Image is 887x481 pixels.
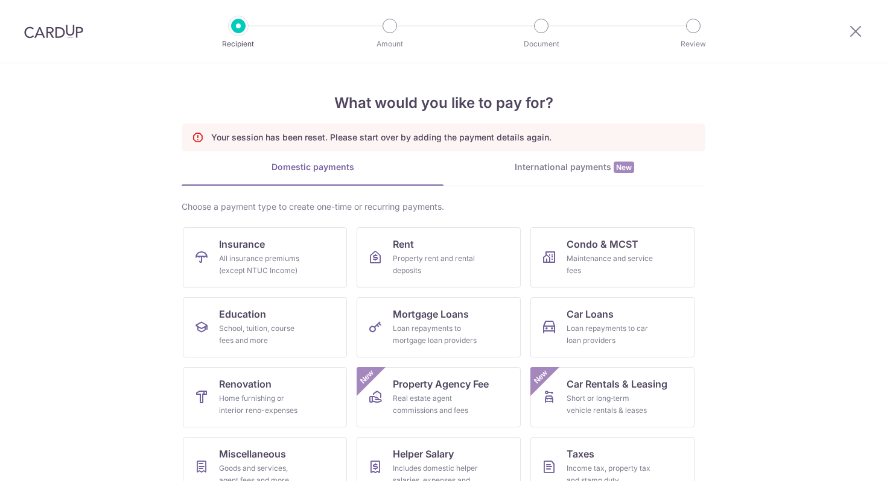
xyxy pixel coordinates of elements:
[393,447,454,461] span: Helper Salary
[567,447,594,461] span: Taxes
[530,297,695,357] a: Car LoansLoan repayments to car loan providers
[393,322,480,347] div: Loan repayments to mortgage loan providers
[219,447,286,461] span: Miscellaneous
[357,367,521,427] a: Property Agency FeeReal estate agent commissions and feesNew
[219,253,306,277] div: All insurance premiums (except NTUC Income)
[183,297,347,357] a: EducationSchool, tuition, course fees and more
[182,92,705,114] h4: What would you like to pay for?
[219,237,265,251] span: Insurance
[443,161,705,174] div: International payments
[393,307,469,321] span: Mortgage Loans
[357,367,377,387] span: New
[393,237,414,251] span: Rent
[530,367,695,427] a: Car Rentals & LeasingShort or long‑term vehicle rentals & leasesNew
[24,24,83,39] img: CardUp
[357,297,521,357] a: Mortgage LoansLoan repayments to mortgage loan providers
[649,38,738,50] p: Review
[357,227,521,288] a: RentProperty rent and rental deposits
[219,307,266,321] span: Education
[567,253,653,277] div: Maintenance and service fees
[567,392,653,417] div: Short or long‑term vehicle rentals & leases
[211,131,552,143] p: Your session has been reset. Please start over by adding the payment details again.
[182,161,443,173] div: Domestic payments
[182,201,705,213] div: Choose a payment type to create one-time or recurring payments.
[614,162,634,173] span: New
[345,38,434,50] p: Amount
[219,392,306,417] div: Home furnishing or interior reno-expenses
[531,367,551,387] span: New
[567,377,667,391] span: Car Rentals & Leasing
[497,38,586,50] p: Document
[393,377,489,391] span: Property Agency Fee
[567,322,653,347] div: Loan repayments to car loan providers
[183,367,347,427] a: RenovationHome furnishing or interior reno-expenses
[567,237,638,251] span: Condo & MCST
[194,38,283,50] p: Recipient
[183,227,347,288] a: InsuranceAll insurance premiums (except NTUC Income)
[567,307,614,321] span: Car Loans
[219,377,272,391] span: Renovation
[219,322,306,347] div: School, tuition, course fees and more
[530,227,695,288] a: Condo & MCSTMaintenance and service fees
[393,253,480,277] div: Property rent and rental deposits
[393,392,480,417] div: Real estate agent commissions and fees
